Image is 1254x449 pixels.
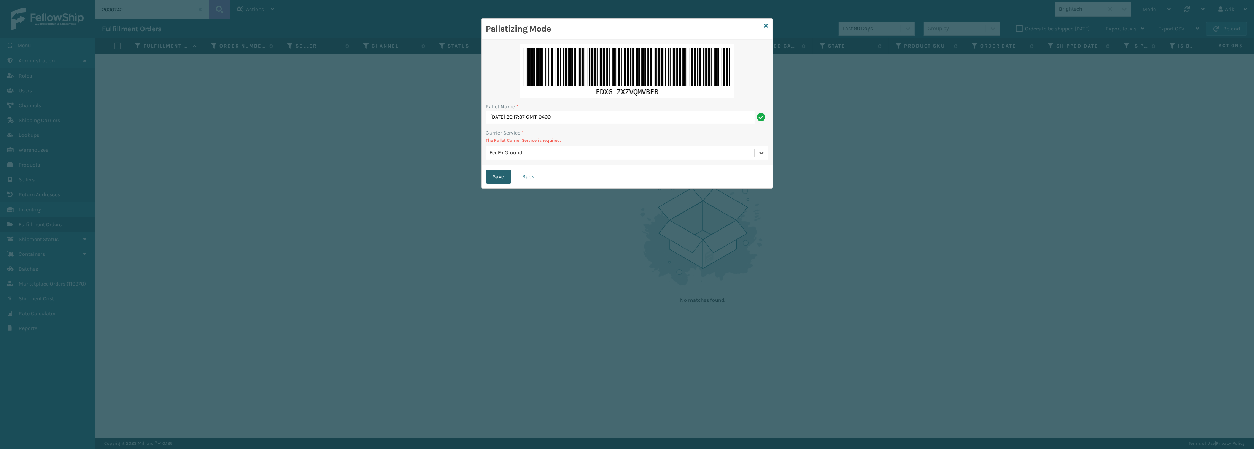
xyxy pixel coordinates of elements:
[486,103,519,111] label: Pallet Name
[516,170,542,184] button: Back
[520,44,734,98] img: CIMIRwAAAAZJREFUAwC4AXlqPPwt1QAAAABJRU5ErkJggg==
[486,170,511,184] button: Save
[486,23,761,35] h3: Palletizing Mode
[486,129,524,137] label: Carrier Service
[486,137,768,144] p: The Pallet Carrier Service is required.
[490,149,755,157] div: FedEx Ground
